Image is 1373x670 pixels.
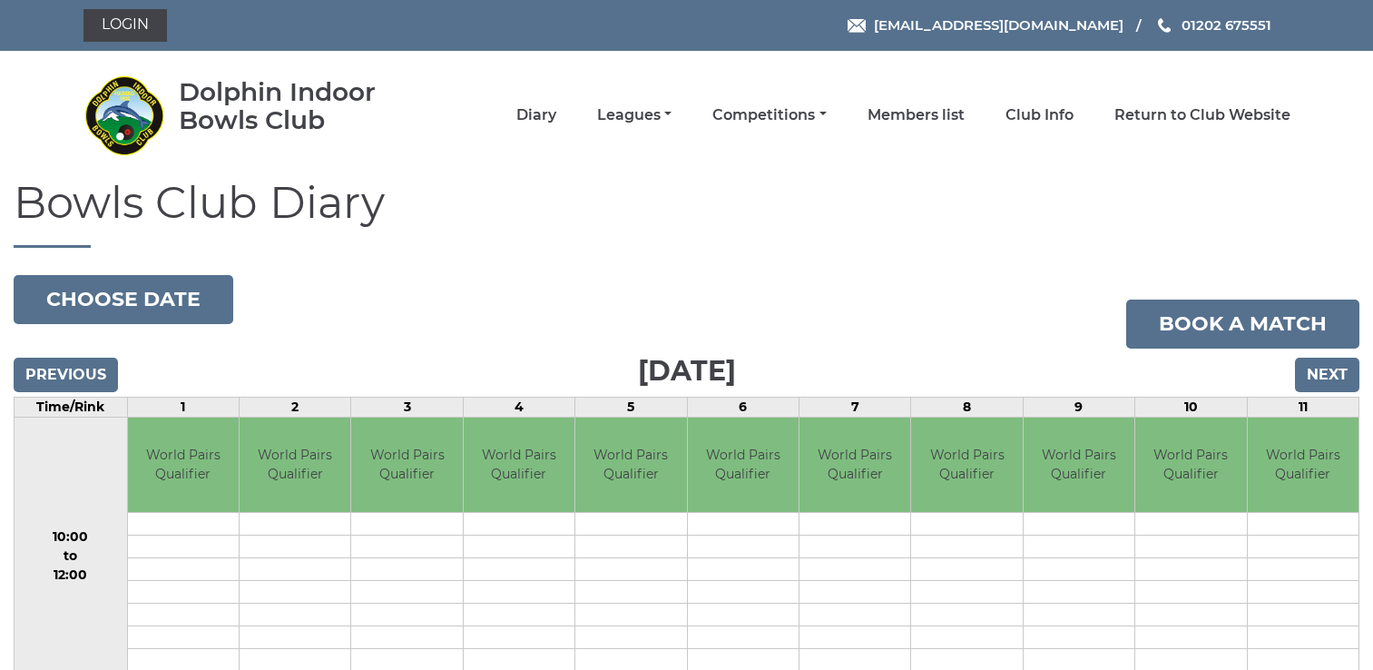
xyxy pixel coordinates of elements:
[799,397,910,417] td: 7
[911,397,1023,417] td: 8
[1135,397,1247,417] td: 10
[83,9,167,42] a: Login
[1295,358,1359,392] input: Next
[83,74,165,156] img: Dolphin Indoor Bowls Club
[14,275,233,324] button: Choose date
[1247,397,1359,417] td: 11
[687,397,799,417] td: 6
[911,418,1022,513] td: World Pairs Qualifier
[597,105,672,125] a: Leagues
[868,105,965,125] a: Members list
[1158,18,1171,33] img: Phone us
[15,397,128,417] td: Time/Rink
[463,397,574,417] td: 4
[128,418,239,513] td: World Pairs Qualifier
[351,418,462,513] td: World Pairs Qualifier
[1135,418,1246,513] td: World Pairs Qualifier
[712,105,826,125] a: Competitions
[1023,397,1134,417] td: 9
[14,179,1359,248] h1: Bowls Club Diary
[1248,418,1359,513] td: World Pairs Qualifier
[14,358,118,392] input: Previous
[688,418,799,513] td: World Pairs Qualifier
[1126,300,1359,349] a: Book a match
[240,418,350,513] td: World Pairs Qualifier
[799,418,910,513] td: World Pairs Qualifier
[575,397,687,417] td: 5
[575,418,686,513] td: World Pairs Qualifier
[464,418,574,513] td: World Pairs Qualifier
[239,397,350,417] td: 2
[848,15,1123,35] a: Email [EMAIL_ADDRESS][DOMAIN_NAME]
[127,397,239,417] td: 1
[874,16,1123,34] span: [EMAIL_ADDRESS][DOMAIN_NAME]
[1005,105,1074,125] a: Club Info
[1155,15,1271,35] a: Phone us 01202 675551
[179,78,428,134] div: Dolphin Indoor Bowls Club
[1114,105,1290,125] a: Return to Club Website
[516,105,556,125] a: Diary
[351,397,463,417] td: 3
[1182,16,1271,34] span: 01202 675551
[1024,418,1134,513] td: World Pairs Qualifier
[848,19,866,33] img: Email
